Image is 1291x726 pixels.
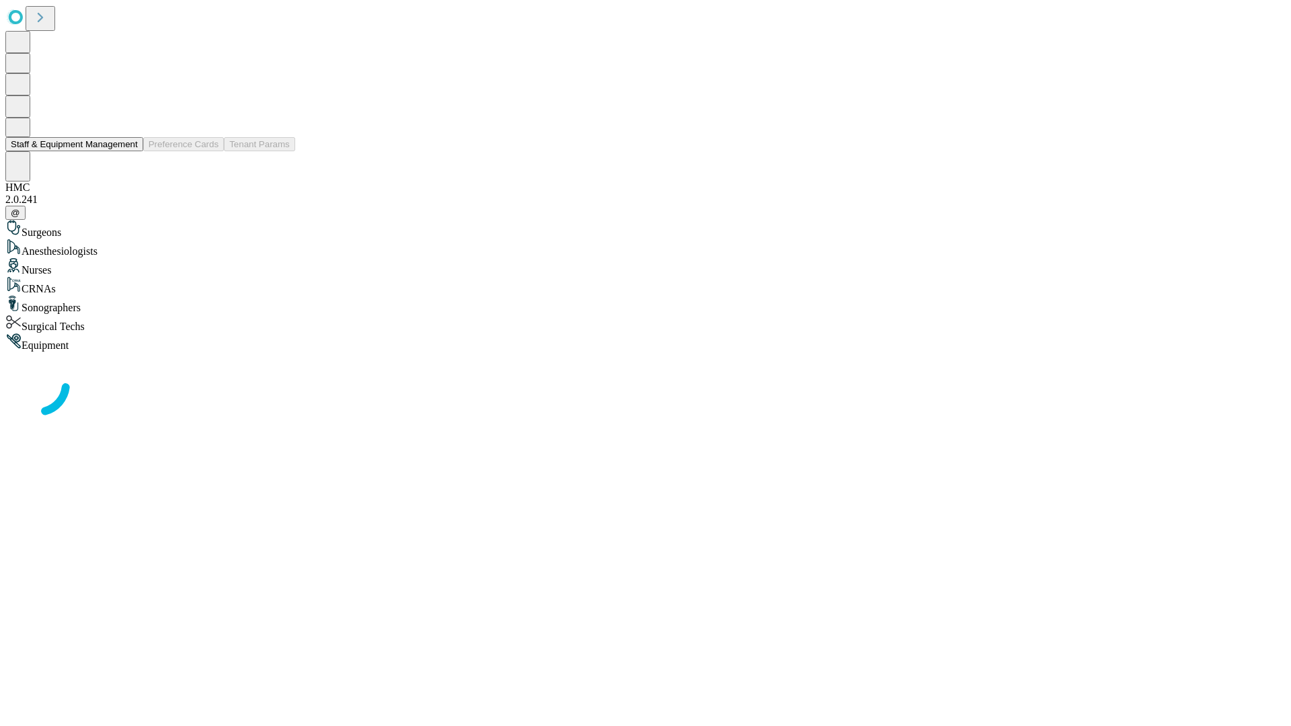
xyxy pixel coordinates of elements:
[5,257,1286,276] div: Nurses
[5,333,1286,352] div: Equipment
[224,137,295,151] button: Tenant Params
[5,239,1286,257] div: Anesthesiologists
[5,295,1286,314] div: Sonographers
[11,208,20,218] span: @
[5,206,26,220] button: @
[5,182,1286,194] div: HMC
[5,194,1286,206] div: 2.0.241
[5,276,1286,295] div: CRNAs
[5,137,143,151] button: Staff & Equipment Management
[5,314,1286,333] div: Surgical Techs
[143,137,224,151] button: Preference Cards
[5,220,1286,239] div: Surgeons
